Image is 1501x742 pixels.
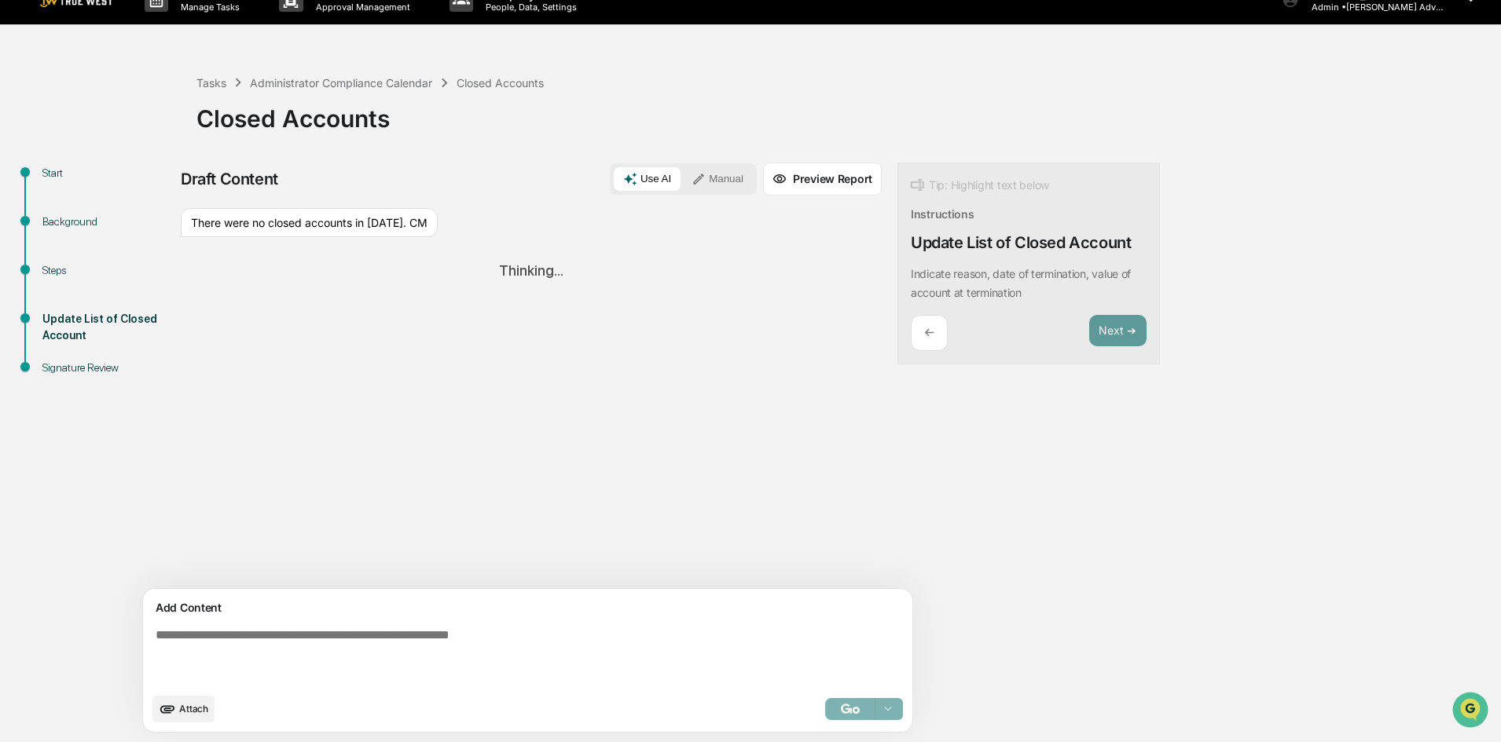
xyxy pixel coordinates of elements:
button: Preview Report [763,163,882,196]
div: Steps [42,262,171,279]
div: Instructions [911,207,974,221]
div: Draft Content [181,170,278,188]
img: 1746055101610-c473b297-6a78-478c-a979-82029cc54cd1 [16,120,44,148]
div: 🗄️ [114,199,127,212]
div: Update List of Closed Account [911,233,1131,252]
div: Closed Accounts [457,76,544,90]
p: Approval Management [303,2,418,13]
p: ← [924,325,934,340]
span: Attestations [130,198,195,214]
div: Tasks [196,76,226,90]
div: Background [42,214,171,230]
a: 🖐️Preclearance [9,192,108,220]
div: Closed Accounts [196,92,1493,133]
a: Powered byPylon [111,265,190,278]
div: Start new chat [53,120,258,136]
a: 🗄️Attestations [108,192,201,220]
p: How can we help? [16,33,286,58]
div: Add Content [152,598,903,617]
div: 🔎 [16,229,28,242]
p: People, Data, Settings [473,2,585,13]
button: Use AI [614,167,681,191]
div: We're available if you need us! [53,136,199,148]
button: upload document [152,696,215,722]
a: 🔎Data Lookup [9,221,105,250]
div: There were no closed accounts in [DATE]. CM [181,208,438,238]
span: Pylon [156,266,190,278]
div: Administrator Compliance Calendar [250,76,432,90]
div: 🖐️ [16,199,28,212]
div: Thinking... [181,250,882,291]
p: Admin • [PERSON_NAME] Advisory Group [1299,2,1445,13]
iframe: Open customer support [1451,690,1493,733]
button: Manual [682,167,753,191]
button: Next ➔ [1089,315,1147,347]
div: Start [42,165,171,181]
div: Tip: Highlight text below [911,176,1049,195]
div: Update List of Closed Account [42,311,171,344]
p: Indicate reason, date of termination, value of account at termination [911,267,1131,299]
span: Data Lookup [31,228,99,243]
span: Attach [179,703,208,715]
p: Manage Tasks [168,2,248,13]
div: Signature Review [42,360,171,376]
span: Preclearance [31,198,101,214]
button: Start new chat [267,125,286,144]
